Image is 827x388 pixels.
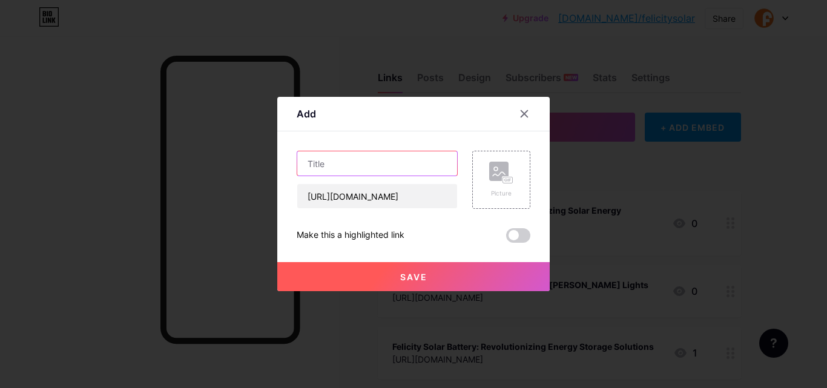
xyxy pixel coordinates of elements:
[277,262,550,291] button: Save
[297,228,404,243] div: Make this a highlighted link
[297,151,457,176] input: Title
[400,272,427,282] span: Save
[489,189,513,198] div: Picture
[297,184,457,208] input: URL
[297,107,316,121] div: Add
